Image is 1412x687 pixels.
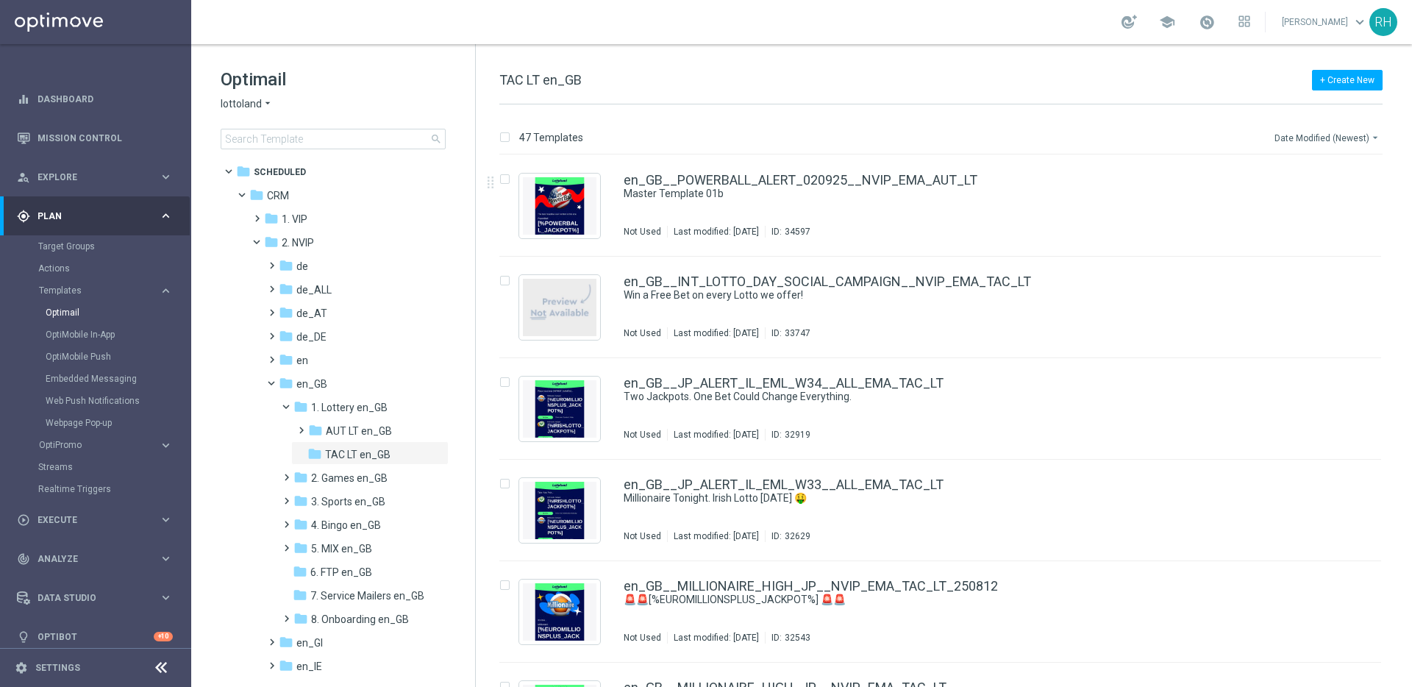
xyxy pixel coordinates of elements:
[1280,11,1369,33] a: [PERSON_NAME]keyboard_arrow_down
[1273,129,1383,146] button: Date Modified (Newest)arrow_drop_down
[38,235,190,257] div: Target Groups
[16,132,174,144] button: Mission Control
[668,327,765,339] div: Last modified: [DATE]
[279,658,293,673] i: folder
[17,171,30,184] i: person_search
[624,327,661,339] div: Not Used
[296,354,308,367] span: en
[17,513,159,527] div: Execute
[159,591,173,605] i: keyboard_arrow_right
[16,210,174,222] button: gps_fixed Plan keyboard_arrow_right
[311,495,385,508] span: 3. Sports en_GB
[262,97,274,111] i: arrow_drop_down
[38,617,154,656] a: Optibot
[236,164,251,179] i: folder
[624,288,1286,302] a: Win a Free Bet on every Lotto we offer!
[624,275,1031,288] a: en_GB__INT_LOTTO_DAY_SOCIAL_CAMPAIGN__NVIP_EMA_TAC_LT
[38,79,173,118] a: Dashboard
[523,279,596,336] img: noPreview.jpg
[624,593,1286,607] a: 🚨🚨[%EUROMILLIONSPLUS_JACKPOT%] 🚨🚨
[311,471,388,485] span: 2. Games en_GB
[46,351,153,363] a: OptiMobile Push
[279,329,293,343] i: folder
[159,438,173,452] i: keyboard_arrow_right
[293,564,307,579] i: folder
[624,288,1319,302] div: Win a Free Bet on every Lotto we offer!
[39,286,144,295] span: Templates
[249,188,264,202] i: folder
[624,187,1286,201] a: Master Template 01b
[159,552,173,566] i: keyboard_arrow_right
[17,79,173,118] div: Dashboard
[46,395,153,407] a: Web Push Notifications
[785,429,810,441] div: 32919
[485,358,1409,460] div: Press SPACE to select this row.
[38,241,153,252] a: Target Groups
[159,170,173,184] i: keyboard_arrow_right
[16,553,174,565] div: track_changes Analyze keyboard_arrow_right
[46,373,153,385] a: Embedded Messaging
[38,257,190,280] div: Actions
[221,97,262,111] span: lottoland
[499,72,582,88] span: TAC LT en_GB
[668,429,765,441] div: Last modified: [DATE]
[46,324,190,346] div: OptiMobile In-App
[38,280,190,434] div: Templates
[38,118,173,157] a: Mission Control
[38,212,159,221] span: Plan
[296,330,327,343] span: de_DE
[38,478,190,500] div: Realtime Triggers
[46,417,153,429] a: Webpage Pop-up
[17,617,173,656] div: Optibot
[624,632,661,644] div: Not Used
[17,210,159,223] div: Plan
[16,171,174,183] div: person_search Explore keyboard_arrow_right
[38,285,174,296] button: Templates keyboard_arrow_right
[1369,8,1397,36] div: RH
[38,439,174,451] button: OptiPromo keyboard_arrow_right
[765,226,810,238] div: ID:
[16,514,174,526] div: play_circle_outline Execute keyboard_arrow_right
[765,327,810,339] div: ID:
[16,93,174,105] button: equalizer Dashboard
[296,260,308,273] span: de
[221,68,446,91] h1: Optimail
[311,401,388,414] span: 1. Lottery en_GB
[1159,14,1175,30] span: school
[523,482,596,539] img: 32629.jpeg
[17,591,159,605] div: Data Studio
[264,211,279,226] i: folder
[668,632,765,644] div: Last modified: [DATE]
[38,263,153,274] a: Actions
[39,441,144,449] span: OptiPromo
[785,327,810,339] div: 33747
[279,282,293,296] i: folder
[221,129,446,149] input: Search Template
[485,561,1409,663] div: Press SPACE to select this row.
[293,494,308,508] i: folder
[17,118,173,157] div: Mission Control
[311,519,381,532] span: 4. Bingo en_GB
[311,542,372,555] span: 5. MIX en_GB
[35,663,80,672] a: Settings
[311,613,409,626] span: 8. Onboarding en_GB
[15,661,28,674] i: settings
[16,631,174,643] button: lightbulb Optibot +10
[325,448,391,461] span: TAC LT en_GB
[519,131,583,144] p: 47 Templates
[485,257,1409,358] div: Press SPACE to select this row.
[624,429,661,441] div: Not Used
[279,635,293,649] i: folder
[293,470,308,485] i: folder
[293,588,307,602] i: folder
[267,189,289,202] span: CRM
[765,429,810,441] div: ID:
[485,155,1409,257] div: Press SPACE to select this row.
[254,165,306,179] span: Scheduled
[17,552,30,566] i: track_changes
[293,517,308,532] i: folder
